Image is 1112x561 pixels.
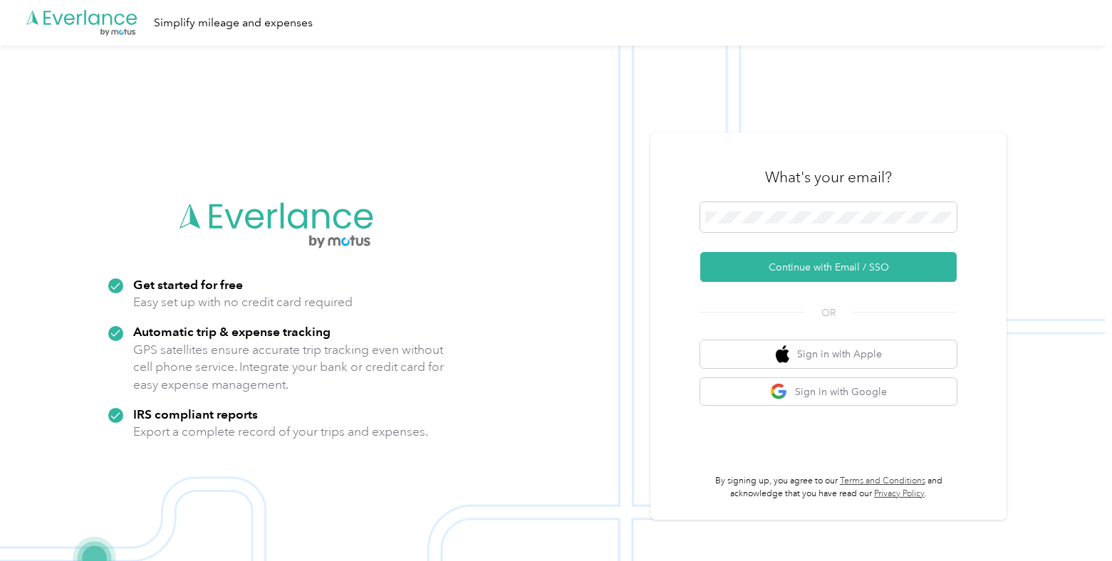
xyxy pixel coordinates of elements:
p: GPS satellites ensure accurate trip tracking even without cell phone service. Integrate your bank... [133,341,445,394]
h3: What's your email? [765,167,892,187]
p: Export a complete record of your trips and expenses. [133,423,428,441]
a: Terms and Conditions [840,476,925,486]
a: Privacy Policy [874,488,925,499]
p: Easy set up with no credit card required [133,293,353,311]
strong: Automatic trip & expense tracking [133,324,331,339]
button: apple logoSign in with Apple [700,340,957,368]
div: Simplify mileage and expenses [154,14,313,32]
p: By signing up, you agree to our and acknowledge that you have read our . [700,475,957,500]
button: Continue with Email / SSO [700,252,957,282]
strong: Get started for free [133,277,243,292]
button: google logoSign in with Google [700,378,957,406]
img: apple logo [776,345,790,363]
strong: IRS compliant reports [133,407,258,421]
span: OR [804,305,853,320]
img: google logo [770,383,788,401]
